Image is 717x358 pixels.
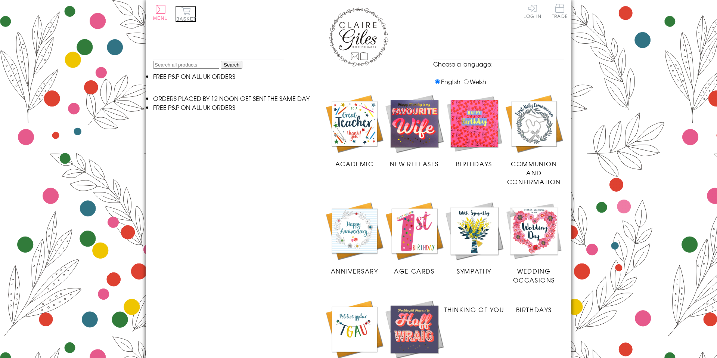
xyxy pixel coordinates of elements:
span: Menu [153,16,168,21]
input: Search all products [153,61,219,69]
span: New Releases [390,159,439,168]
a: New Releases [384,94,444,168]
a: Anniversary [325,201,384,275]
span: Trade [552,4,568,18]
a: Sympathy [444,201,504,275]
a: Thinking of You [444,299,504,314]
span: Communion and Confirmation [507,159,561,186]
input: English [435,79,440,84]
a: Trade [552,4,568,20]
input: Welsh [464,79,469,84]
a: Log In [524,4,541,18]
img: Claire Giles Greetings Cards [329,7,388,67]
label: Welsh [462,77,486,86]
span: Sympathy [457,266,491,275]
p: Choose a language: [433,59,564,68]
a: Academic [325,94,384,168]
a: Age Cards [384,201,444,275]
span: Wedding Occasions [513,266,555,284]
span: Anniversary [331,266,378,275]
span: FREE P&P ON ALL UK ORDERS [153,103,235,112]
span: Academic [335,159,374,168]
span: Birthdays [456,159,492,168]
span: Age Cards [394,266,434,275]
a: Communion and Confirmation [504,94,564,186]
span: Birthdays [516,305,552,314]
input: Search [221,61,242,69]
span: ORDERS PLACED BY 12 NOON GET SENT THE SAME DAY [153,94,310,103]
button: Basket [176,6,196,22]
label: English [433,77,460,86]
a: Wedding Occasions [504,201,564,284]
span: Thinking of You [444,305,504,314]
button: Menu [153,5,168,21]
a: Birthdays [504,299,564,314]
a: Birthdays [444,94,504,168]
